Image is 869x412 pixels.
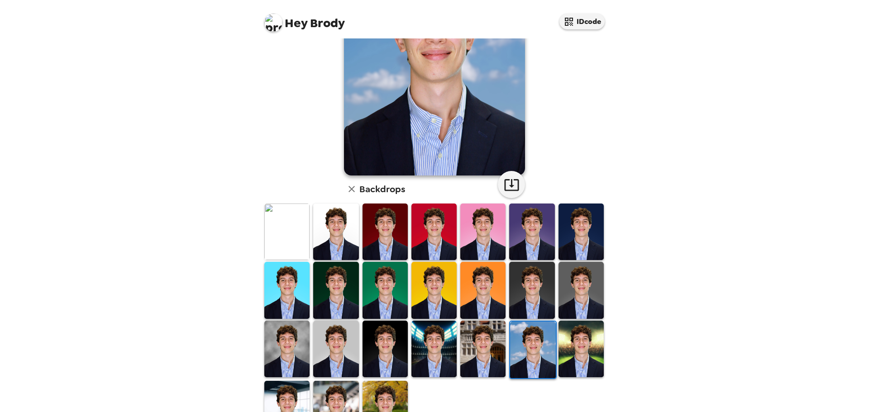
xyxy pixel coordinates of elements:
[264,204,310,260] img: Original
[359,182,405,196] h6: Backdrops
[264,14,282,32] img: profile pic
[285,15,307,31] span: Hey
[559,14,605,29] button: IDcode
[264,9,345,29] span: Brody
